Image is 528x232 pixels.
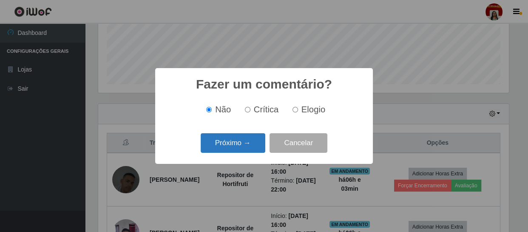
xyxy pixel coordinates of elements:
button: Próximo → [201,133,265,153]
button: Cancelar [270,133,327,153]
input: Não [206,107,212,112]
input: Crítica [245,107,250,112]
h2: Fazer um comentário? [196,77,332,92]
span: Elogio [301,105,325,114]
input: Elogio [292,107,298,112]
span: Crítica [254,105,279,114]
span: Não [215,105,231,114]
